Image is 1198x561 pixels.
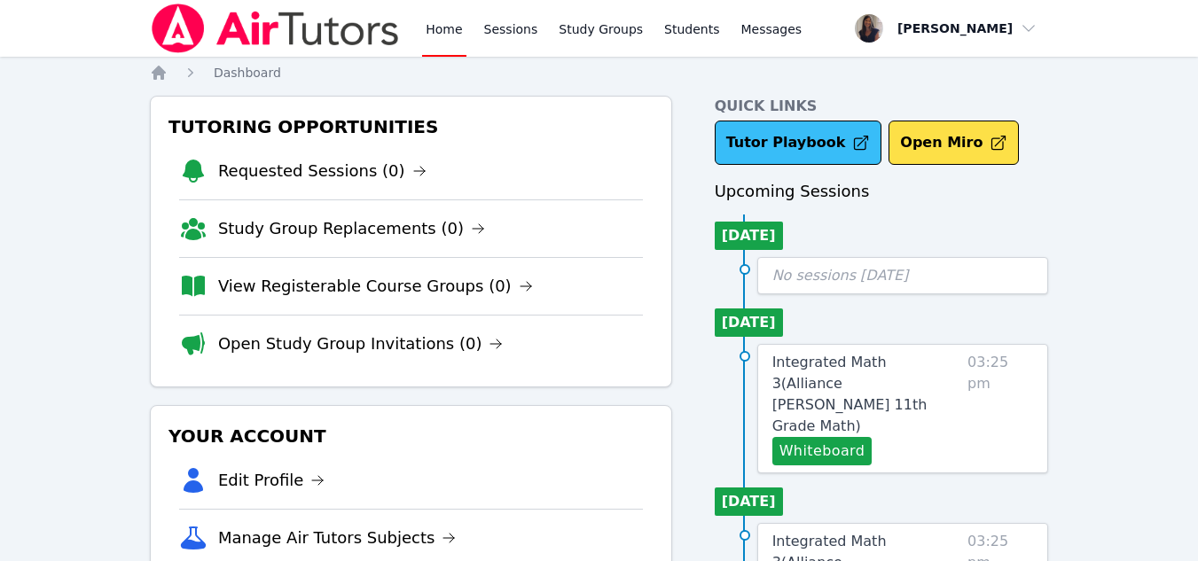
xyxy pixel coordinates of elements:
span: Integrated Math 3 ( Alliance [PERSON_NAME] 11th Grade Math ) [772,354,928,434]
button: Whiteboard [772,437,873,465]
a: Manage Air Tutors Subjects [218,526,457,550]
h4: Quick Links [715,96,1049,117]
span: Messages [741,20,803,38]
h3: Upcoming Sessions [715,179,1049,204]
span: 03:25 pm [967,352,1033,465]
img: Air Tutors [150,4,401,53]
h3: Your Account [165,420,657,452]
span: No sessions [DATE] [772,267,909,284]
a: Edit Profile [218,468,325,493]
a: Dashboard [214,64,281,82]
a: Requested Sessions (0) [218,159,427,183]
a: Study Group Replacements (0) [218,216,485,241]
a: Open Study Group Invitations (0) [218,331,504,356]
h3: Tutoring Opportunities [165,111,657,143]
li: [DATE] [715,222,783,250]
a: Integrated Math 3(Alliance [PERSON_NAME] 11th Grade Math) [772,352,960,437]
li: [DATE] [715,487,783,516]
a: Tutor Playbook [715,121,882,165]
li: [DATE] [715,308,783,337]
nav: Breadcrumb [150,64,1048,82]
span: Dashboard [214,66,281,80]
button: Open Miro [889,121,1019,165]
a: View Registerable Course Groups (0) [218,274,533,299]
